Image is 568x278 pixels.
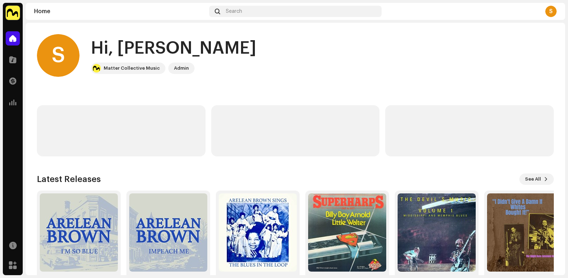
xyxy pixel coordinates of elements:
button: See All [519,173,554,185]
img: a5398838-6071-425a-ae8d-bba4ecda310f [308,193,386,272]
span: See All [525,172,541,186]
h3: Latest Releases [37,173,101,185]
img: b06f44e5-098b-47b7-921b-9ef0bdc52e9c [487,193,565,272]
div: S [545,6,557,17]
img: 1276ee5d-5357-4eee-b3c8-6fdbc920d8e6 [92,64,101,73]
div: Home [34,9,206,14]
img: be5186c9-8c2d-42ae-9fc5-a51d631e19b1 [40,193,118,272]
div: S [37,34,80,77]
img: 1276ee5d-5357-4eee-b3c8-6fdbc920d8e6 [6,6,20,20]
img: 76f78e71-7ac2-4fce-bc86-3812825c5d07 [219,193,297,272]
div: Hi, [PERSON_NAME] [91,37,256,60]
span: Search [226,9,242,14]
div: Matter Collective Music [104,64,160,73]
div: Admin [174,64,189,73]
img: 39fb4684-8ab3-4f7e-926b-177c1aabce87 [398,193,476,272]
img: d15425d6-5a6f-490a-a297-09b2013ee403 [129,193,207,272]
